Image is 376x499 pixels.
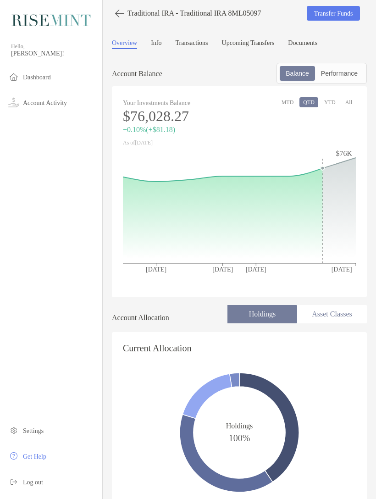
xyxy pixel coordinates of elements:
[8,71,19,82] img: household icon
[227,305,297,323] li: Holdings
[23,74,51,81] span: Dashboard
[8,97,19,108] img: activity icon
[23,100,67,106] span: Account Activity
[112,314,169,322] h4: Account Allocation
[8,425,19,436] img: settings icon
[123,124,239,135] p: +0.10% ( +$81.18 )
[297,305,367,323] li: Asset Classes
[146,266,166,273] tspan: [DATE]
[11,4,91,37] img: Zoe Logo
[307,6,360,21] a: Transfer Funds
[281,67,314,80] div: Balance
[11,50,97,57] span: [PERSON_NAME]!
[123,111,239,122] p: $76,028.27
[278,97,298,107] button: MTD
[112,39,137,49] a: Overview
[23,479,43,486] span: Log out
[8,476,19,487] img: logout icon
[336,150,352,157] tspan: $76K
[288,39,317,49] a: Documents
[23,427,44,434] span: Settings
[226,421,253,430] span: Holdings
[276,63,367,84] div: segmented control
[127,9,261,17] p: Traditional IRA - Traditional IRA 8ML05097
[112,68,162,79] p: Account Balance
[123,343,191,354] h4: Current Allocation
[151,39,161,49] a: Info
[229,430,250,444] span: 100%
[246,266,266,273] tspan: [DATE]
[123,97,239,109] p: Your Investments Balance
[321,97,339,107] button: YTD
[332,266,352,273] tspan: [DATE]
[299,97,318,107] button: QTD
[23,453,46,460] span: Get Help
[212,266,233,273] tspan: [DATE]
[316,67,363,80] div: Performance
[342,97,356,107] button: All
[8,450,19,461] img: get-help icon
[222,39,275,49] a: Upcoming Transfers
[123,137,239,149] p: As of [DATE]
[176,39,208,49] a: Transactions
